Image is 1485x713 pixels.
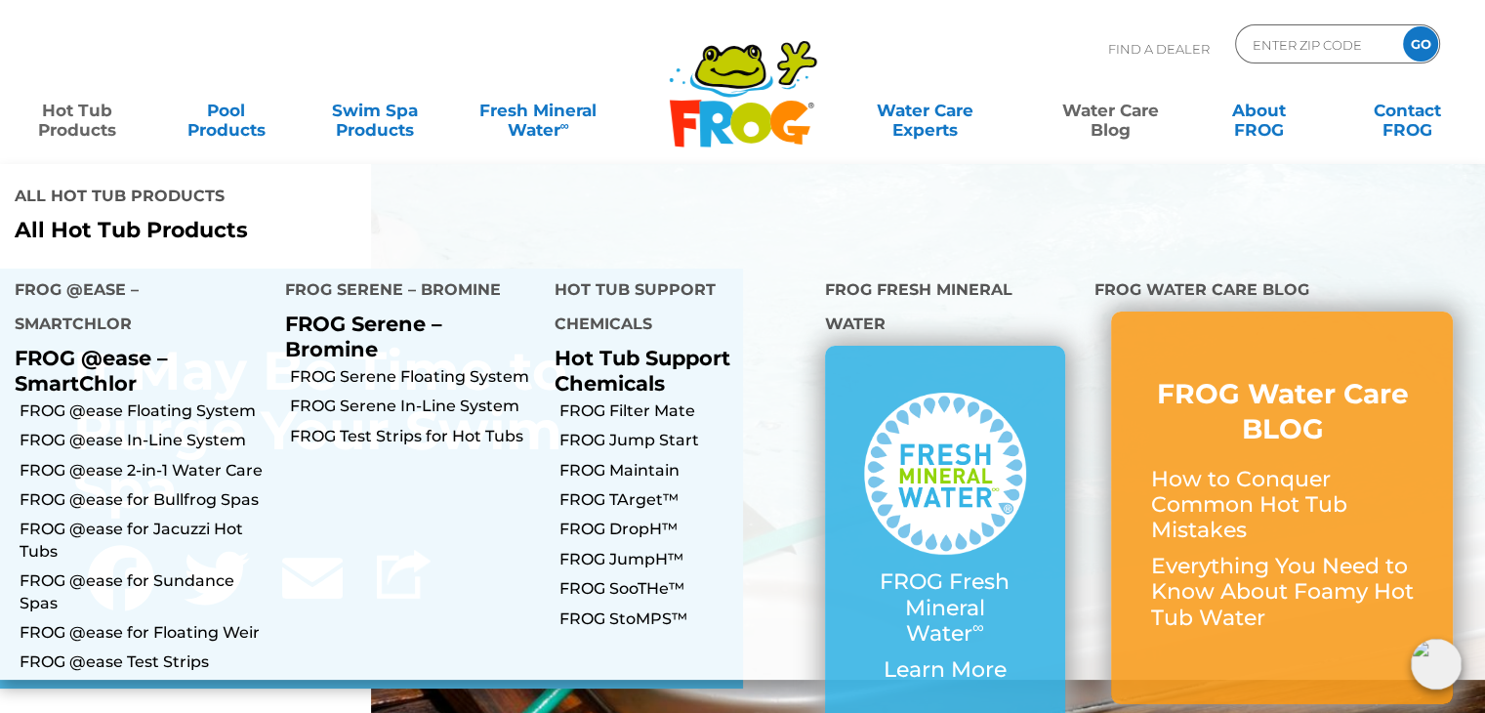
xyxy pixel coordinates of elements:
a: FROG Serene Floating System [290,366,541,388]
a: FROG @ease Test Strips [20,651,270,673]
h3: FROG Water Care BLOG [1150,376,1414,447]
a: FROG Maintain [559,460,810,482]
a: FROG JumpH™ [559,549,810,570]
h4: FROG Water Care Blog [1094,273,1470,312]
h4: FROG Fresh Mineral Water [825,273,1066,346]
a: FROG Serene In-Line System [290,396,541,417]
a: Hot Tub Support Chemicals [555,346,730,395]
a: AboutFROG [1201,91,1316,130]
a: FROG @ease 2-in-1 Water Care [20,460,270,482]
a: PoolProducts [168,91,283,130]
a: FROG @ease for Jacuzzi Hot Tubs [20,519,270,563]
a: FROG Fresh Mineral Water∞ Learn More [864,393,1027,692]
a: FROG Water Care BLOG How to Conquer Common Hot Tub Mistakes Everything You Need to Know About Foa... [1150,376,1414,641]
a: FROG Jump Start [559,430,810,451]
input: GO [1403,26,1438,62]
h4: FROG @ease – SmartChlor [15,273,256,346]
p: FROG Serene – Bromine [285,312,526,360]
a: FROG TArget™ [559,489,810,511]
p: Find A Dealer [1108,24,1210,73]
a: FROG Filter Mate [559,400,810,422]
sup: ∞ [559,118,568,133]
a: FROG Test Strips for Hot Tubs [290,426,541,447]
a: FROG @ease for Bullfrog Spas [20,489,270,511]
p: Everything You Need to Know About Foamy Hot Tub Water [1150,554,1414,631]
a: Hot TubProducts [20,91,135,130]
a: All Hot Tub Products [15,218,727,243]
a: FROG @ease Floating System [20,400,270,422]
a: FROG @ease In-Line System [20,430,270,451]
p: How to Conquer Common Hot Tub Mistakes [1150,467,1414,544]
p: Learn More [864,657,1027,683]
a: ContactFROG [1350,91,1465,130]
a: FROG @ease for Floating Weir [20,622,270,644]
h4: Hot Tub Support Chemicals [555,273,796,346]
p: FROG @ease – SmartChlor [15,346,256,395]
a: FROG StoMPS™ [559,608,810,630]
a: FROG DropH™ [559,519,810,540]
h4: FROG Serene – Bromine [285,273,526,312]
sup: ∞ [972,617,984,637]
a: Fresh MineralWater∞ [466,91,610,130]
p: FROG Fresh Mineral Water [864,569,1027,647]
a: Water CareExperts [831,91,1019,130]
h4: All Hot Tub Products [15,179,727,218]
a: FROG @ease for Sundance Spas [20,570,270,614]
a: Water CareBlog [1052,91,1168,130]
img: openIcon [1411,639,1462,690]
input: Zip Code Form [1251,30,1382,59]
a: Swim SpaProducts [317,91,433,130]
a: FROG SooTHe™ [559,578,810,600]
